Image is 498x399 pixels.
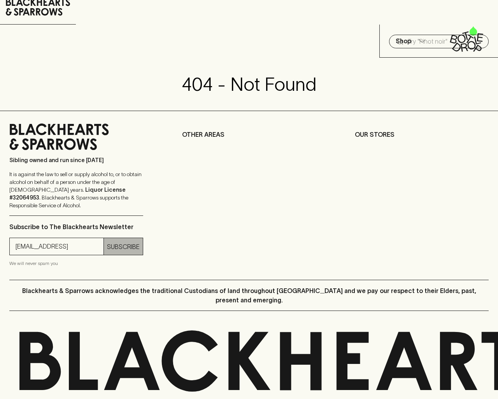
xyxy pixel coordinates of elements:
[107,242,140,251] p: SUBSCRIBE
[408,35,482,48] input: Try "Pinot noir"
[16,240,103,253] input: e.g. jane@blackheartsandsparrows.com.au
[9,170,143,209] p: It is against the law to sell or supply alcohol to, or to obtain alcohol on behalf of a person un...
[182,73,316,95] h3: 404 - Not Found
[182,130,316,139] p: OTHER AREAS
[9,222,143,231] p: Subscribe to The Blackhearts Newsletter
[15,286,483,305] p: Blackhearts & Sparrows acknowledges the traditional Custodians of land throughout [GEOGRAPHIC_DAT...
[9,156,143,164] p: Sibling owned and run since [DATE]
[9,260,143,267] p: We will never spam you
[104,238,143,255] button: SUBSCRIBE
[355,130,489,139] p: OUR STORES
[380,25,439,57] button: Shop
